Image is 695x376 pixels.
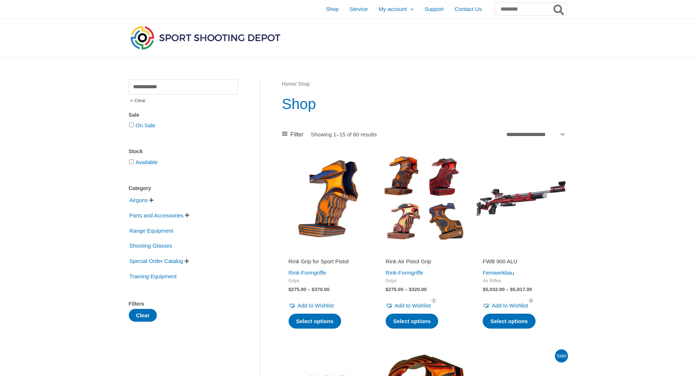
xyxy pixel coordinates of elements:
[483,278,559,284] span: Air Rifles
[129,242,173,248] a: Shooting Glasses
[129,146,238,157] div: Stock
[386,258,462,265] h2: Rink Air Pistol Grip
[379,154,469,243] img: Rink Air Pistol Grip
[289,287,291,292] span: $
[483,258,559,265] h2: FWB 900 ALU
[289,287,306,292] bdi: 275.00
[483,270,514,276] a: Feinwerkbau
[289,248,365,256] iframe: Customer reviews powered by Trustpilot
[483,287,505,292] bdi: 5,032.00
[129,110,238,120] div: Sale
[129,255,184,267] span: Special Order Catalog
[129,299,238,309] div: Filters
[483,287,486,292] span: $
[282,80,566,89] nav: Breadcrumb
[386,287,389,292] span: $
[395,302,431,309] span: Add to Wishlist
[289,258,365,268] a: Rink Grip for Sport Pistol
[129,273,178,279] a: Training Equipment
[386,287,404,292] bdi: 275.00
[510,287,513,292] span: $
[409,287,427,292] bdi: 320.00
[552,3,566,15] button: Search
[483,258,559,268] a: FWB 900 ALU
[129,209,184,222] span: Parts and Accessories
[129,227,174,233] a: Range Equipment
[129,197,149,203] a: Airguns
[476,154,566,243] img: FWB 900 ALU
[282,94,566,114] h1: Shop
[282,129,304,140] a: Filter
[311,132,377,137] p: Showing 1–15 of 60 results
[506,287,509,292] span: –
[386,270,423,276] a: Rink-Formgriffe
[289,314,341,329] a: Select options for “Rink Grip for Sport Pistol”
[386,248,462,256] iframe: Customer reviews powered by Trustpilot
[386,314,439,329] a: Select options for “Rink Air Pistol Grip”
[409,287,412,292] span: $
[289,278,365,284] span: Grips
[492,302,528,309] span: Add to Wishlist
[149,198,154,203] span: 
[136,122,155,128] a: On Sale
[289,270,326,276] a: Rink-Formgriffe
[136,159,158,165] a: Available
[129,257,184,264] a: Special Order Catalog
[129,225,174,237] span: Range Equipment
[312,287,329,292] bdi: 370.00
[129,183,238,194] div: Category
[386,278,462,284] span: Grips
[282,81,296,87] a: Home
[129,123,134,127] input: On Sale
[129,94,146,107] span: Clear
[129,270,178,283] span: Training Equipment
[289,301,334,311] a: Add to Wishlist
[290,129,304,140] span: Filter
[386,301,431,311] a: Add to Wishlist
[308,287,310,292] span: –
[386,258,462,268] a: Rink Air Pistol Grip
[129,212,184,218] a: Parts and Accessories
[528,298,534,303] span: 3
[129,159,134,164] input: Available
[129,24,282,51] img: Sport Shooting Depot
[483,301,528,311] a: Add to Wishlist
[504,129,566,140] select: Shop order
[510,287,532,292] bdi: 5,917.00
[298,302,334,309] span: Add to Wishlist
[282,154,372,243] img: Rink Grip for Sport Pistol
[185,259,189,264] span: 
[129,240,173,252] span: Shooting Glasses
[483,248,559,256] iframe: Customer reviews powered by Trustpilot
[289,258,365,265] h2: Rink Grip for Sport Pistol
[483,314,536,329] a: Select options for “FWB 900 ALU”
[129,309,157,322] button: Clear
[405,287,408,292] span: –
[129,194,149,206] span: Airguns
[185,213,189,218] span: 
[555,349,568,363] span: Sale!
[431,298,437,303] span: 1
[312,287,314,292] span: $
